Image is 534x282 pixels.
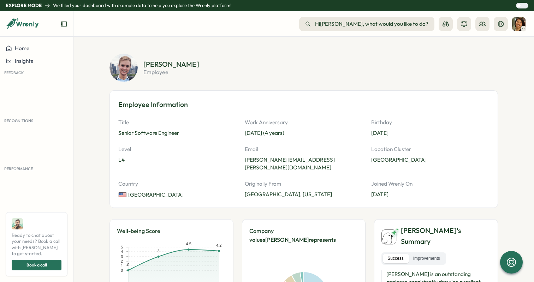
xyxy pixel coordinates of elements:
[109,54,138,82] img: Matthew Brooks
[118,119,236,126] p: Title
[15,154,45,161] span: Celebrations
[245,119,363,126] p: Work Anniversary
[245,145,363,153] p: Email
[15,58,33,64] span: Insights
[371,180,489,188] p: Joined Wrenly On
[128,191,184,199] span: [GEOGRAPHIC_DATA]
[118,145,236,153] p: Level
[121,254,123,259] text: 3
[401,225,491,247] p: [PERSON_NAME] 's Summary
[6,2,42,9] p: Explore Mode
[121,268,123,272] text: 0
[371,129,489,137] p: [DATE]
[15,94,34,101] span: Surveys
[299,17,434,31] button: Hi[PERSON_NAME], what would you like to do?
[121,264,123,268] text: 1
[15,130,55,137] span: Recognition Wall
[371,156,489,164] p: [GEOGRAPHIC_DATA]
[118,191,127,199] img: United States
[15,190,51,196] span: Peer Feedback
[245,156,363,172] p: [PERSON_NAME][EMAIL_ADDRESS][PERSON_NAME][DOMAIN_NAME]
[15,45,29,52] span: Home
[245,129,363,137] p: [DATE] (4 years)
[315,20,428,28] span: Hi [PERSON_NAME] , what would you like to do?
[143,61,199,68] h2: [PERSON_NAME]
[118,156,236,164] p: L4
[245,191,332,198] span: [GEOGRAPHIC_DATA], [US_STATE]
[12,232,61,257] span: Ready to chat about your needs? Book a call with [PERSON_NAME] to get started.
[371,145,489,153] p: Location Cluster
[15,142,36,149] span: Rewards
[12,218,23,229] img: Ali Khan
[121,259,123,263] text: 2
[143,69,199,75] p: employee
[249,227,358,244] p: Company values [PERSON_NAME] represents
[117,227,233,235] p: Well-being Score
[245,180,363,188] p: Originally From
[15,106,49,113] span: Whistleblower
[371,119,489,126] p: Birthday
[512,17,526,31] img: Sarah Johnson
[15,178,67,184] span: Performance Reviews
[118,99,489,110] h3: Employee Information
[12,260,61,270] button: Book a call
[121,245,123,249] text: 5
[121,250,123,254] text: 4
[409,254,445,263] label: Improvements
[383,254,408,263] label: Success
[15,82,58,89] span: Suggestion Boxes
[26,260,47,270] span: Book a call
[118,180,236,188] p: Country
[60,20,67,28] button: Expand sidebar
[15,202,45,209] span: One on Ones
[371,191,489,198] p: [DATE]
[118,129,236,137] p: Senior Software Engineer
[53,2,231,9] p: We filled your dashboard with example data to help you explore the Wrenly platform!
